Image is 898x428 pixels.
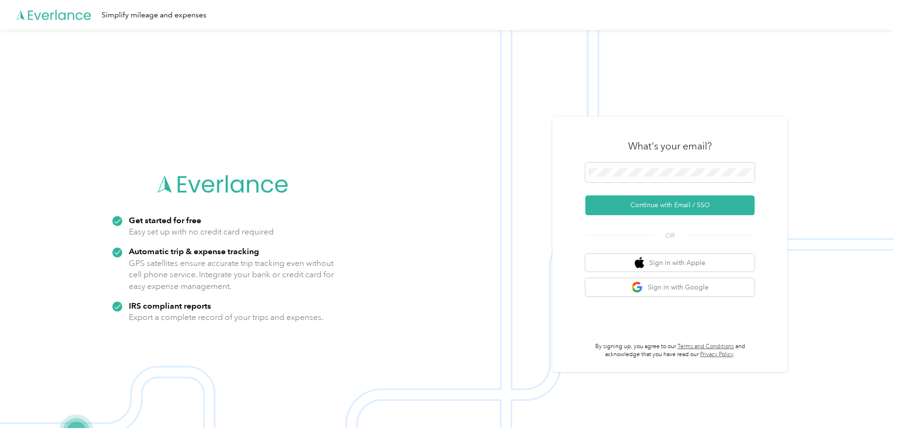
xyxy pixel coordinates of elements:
[635,257,644,269] img: apple logo
[129,246,259,256] strong: Automatic trip & expense tracking
[631,281,643,293] img: google logo
[585,342,755,359] p: By signing up, you agree to our and acknowledge that you have read our .
[677,343,734,350] a: Terms and Conditions
[700,351,733,358] a: Privacy Policy
[628,140,712,153] h3: What's your email?
[585,195,755,215] button: Continue with Email / SSO
[845,375,898,428] iframe: Everlance-gr Chat Button Frame
[129,257,334,292] p: GPS satellites ensure accurate trip tracking even without cell phone service. Integrate your bank...
[129,215,201,225] strong: Get started for free
[585,278,755,296] button: google logoSign in with Google
[129,226,274,238] p: Easy set up with no credit card required
[129,311,323,323] p: Export a complete record of your trips and expenses.
[654,231,686,241] span: OR
[585,254,755,272] button: apple logoSign in with Apple
[102,9,206,21] div: Simplify mileage and expenses
[129,301,211,311] strong: IRS compliant reports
